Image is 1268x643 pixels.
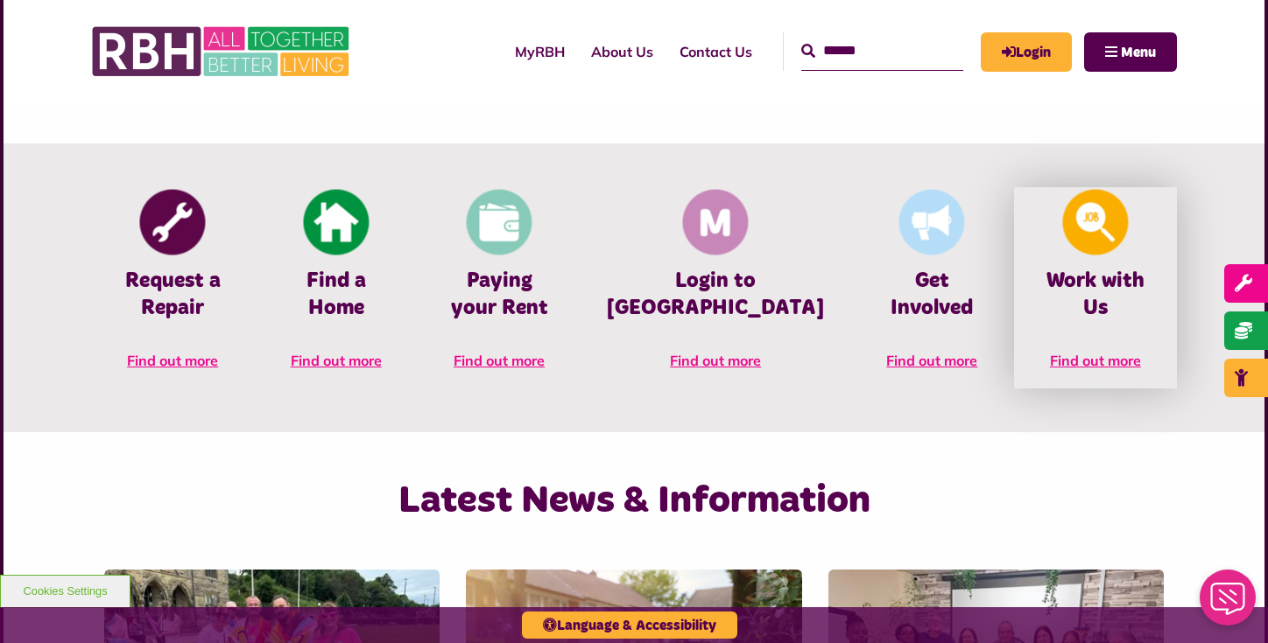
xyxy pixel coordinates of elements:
[91,17,354,86] img: RBH
[581,187,850,388] a: Membership And Mutuality Login to [GEOGRAPHIC_DATA] Find out more
[981,32,1072,72] a: MyRBH
[291,352,382,369] span: Find out more
[444,268,554,322] h4: Paying your Rent
[1014,187,1177,388] a: Looking For A Job Work with Us Find out more
[254,187,417,388] a: Find A Home Find a Home Find out more
[850,187,1013,388] a: Get Involved Get Involved Find out more
[1121,45,1156,59] span: Menu
[303,190,369,255] img: Find A Home
[140,190,206,255] img: Report Repair
[670,352,761,369] span: Find out more
[801,32,963,70] input: Search
[1040,268,1151,322] h4: Work with Us
[454,352,545,369] span: Find out more
[578,28,666,75] a: About Us
[272,476,997,526] h2: Latest News & Information
[1050,352,1141,369] span: Find out more
[683,190,749,255] img: Membership And Mutuality
[467,190,532,255] img: Pay Rent
[666,28,765,75] a: Contact Us
[1189,564,1268,643] iframe: Netcall Web Assistant for live chat
[502,28,578,75] a: MyRBH
[1062,190,1128,255] img: Looking For A Job
[877,268,987,322] h4: Get Involved
[899,190,965,255] img: Get Involved
[522,612,737,639] button: Language & Accessibility
[1084,32,1177,72] button: Navigation
[607,268,824,322] h4: Login to [GEOGRAPHIC_DATA]
[886,352,977,369] span: Find out more
[127,352,218,369] span: Find out more
[91,187,254,388] a: Report Repair Request a Repair Find out more
[418,187,581,388] a: Pay Rent Paying your Rent Find out more
[117,268,228,322] h4: Request a Repair
[280,268,391,322] h4: Find a Home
